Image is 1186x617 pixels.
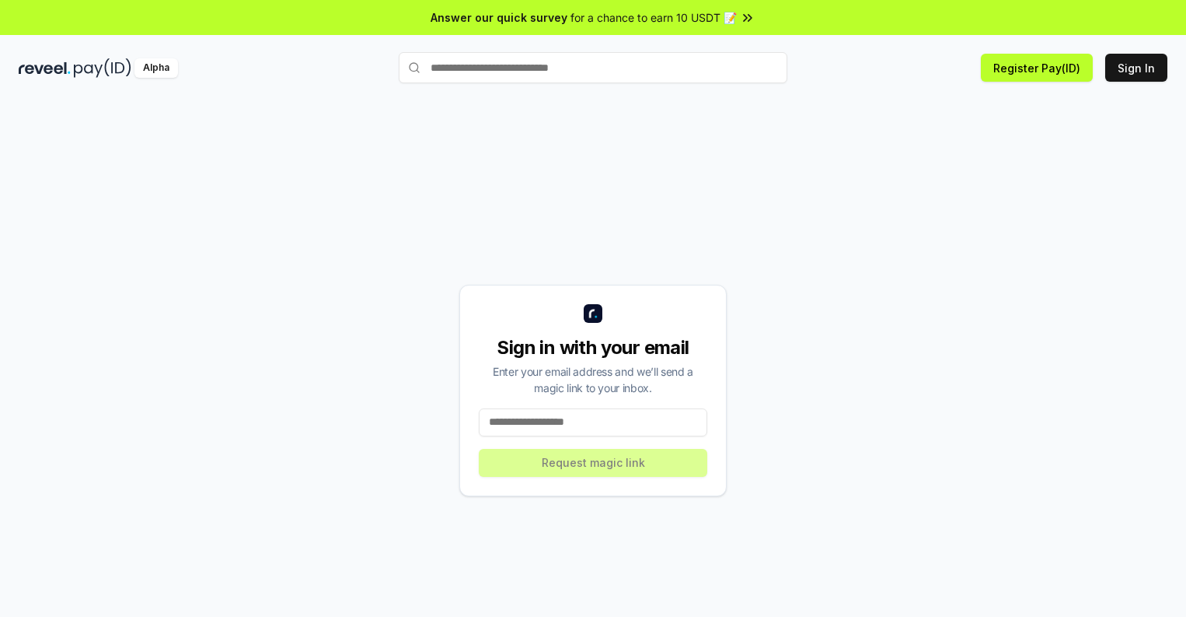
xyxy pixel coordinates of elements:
div: Alpha [134,58,178,78]
img: pay_id [74,58,131,78]
img: reveel_dark [19,58,71,78]
span: for a chance to earn 10 USDT 📝 [570,9,737,26]
span: Answer our quick survey [431,9,567,26]
button: Register Pay(ID) [981,54,1093,82]
div: Sign in with your email [479,335,707,360]
button: Sign In [1105,54,1167,82]
img: logo_small [584,304,602,323]
div: Enter your email address and we’ll send a magic link to your inbox. [479,363,707,396]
